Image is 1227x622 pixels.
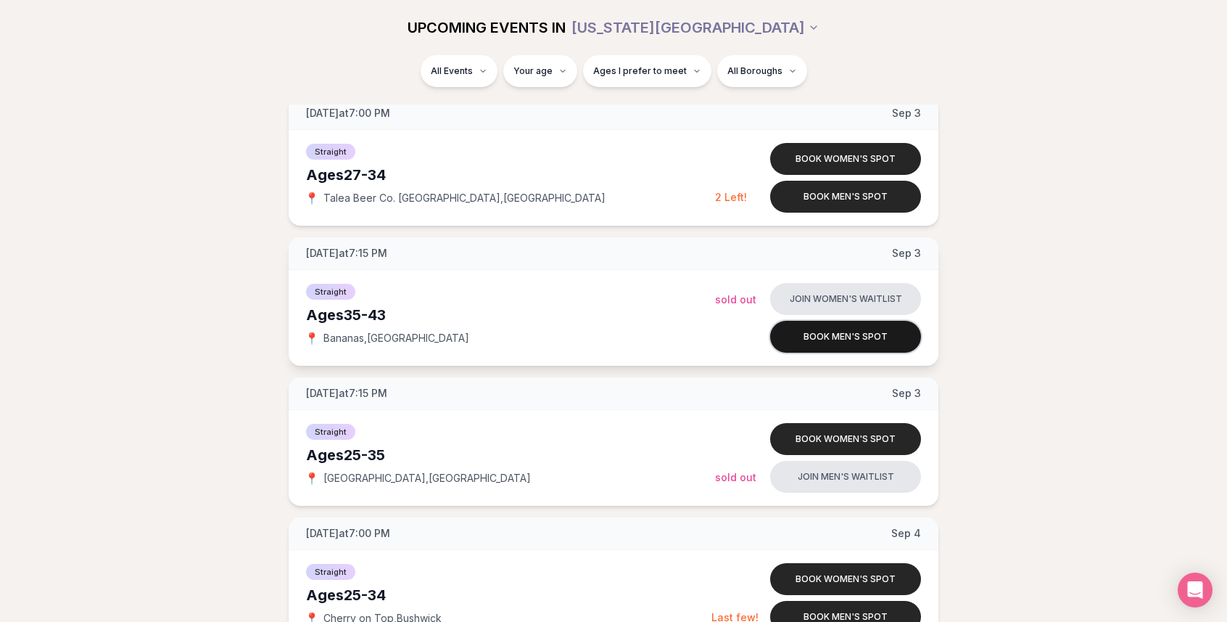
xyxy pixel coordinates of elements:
span: Your age [513,65,553,77]
span: Talea Beer Co. [GEOGRAPHIC_DATA] , [GEOGRAPHIC_DATA] [323,191,606,205]
span: Straight [306,144,355,160]
button: Book men's spot [770,321,921,353]
span: Straight [306,284,355,300]
span: Sold Out [715,471,756,483]
div: Ages 27-34 [306,165,715,185]
button: Book women's spot [770,563,921,595]
span: [GEOGRAPHIC_DATA] , [GEOGRAPHIC_DATA] [323,471,531,486]
span: Sep 3 [892,386,921,401]
span: Sold Out [715,293,756,306]
span: Straight [306,564,355,580]
span: Ages I prefer to meet [593,65,687,77]
span: All Boroughs [727,65,782,77]
button: All Boroughs [717,55,807,87]
span: [DATE] at 7:15 PM [306,246,387,261]
span: [DATE] at 7:00 PM [306,526,390,541]
span: Sep 4 [891,526,921,541]
div: Ages 25-35 [306,445,715,465]
div: Open Intercom Messenger [1178,573,1212,607]
span: 📍 [306,472,318,484]
button: Book women's spot [770,423,921,455]
span: UPCOMING EVENTS IN [408,17,566,38]
span: Sep 3 [892,246,921,261]
button: Book men's spot [770,181,921,213]
span: Straight [306,424,355,440]
span: 📍 [306,192,318,204]
span: [DATE] at 7:15 PM [306,386,387,401]
button: Book women's spot [770,143,921,175]
button: All Events [421,55,497,87]
button: Join men's waitlist [770,461,921,493]
span: All Events [431,65,473,77]
button: [US_STATE][GEOGRAPHIC_DATA] [571,12,819,44]
button: Join women's waitlist [770,283,921,315]
div: Ages 35-43 [306,305,715,325]
span: [DATE] at 7:00 PM [306,106,390,120]
span: 2 Left! [715,191,747,203]
div: Ages 25-34 [306,585,711,605]
span: 📍 [306,332,318,344]
button: Ages I prefer to meet [583,55,711,87]
button: Your age [503,55,577,87]
span: Bananas , [GEOGRAPHIC_DATA] [323,331,469,345]
span: Sep 3 [892,106,921,120]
